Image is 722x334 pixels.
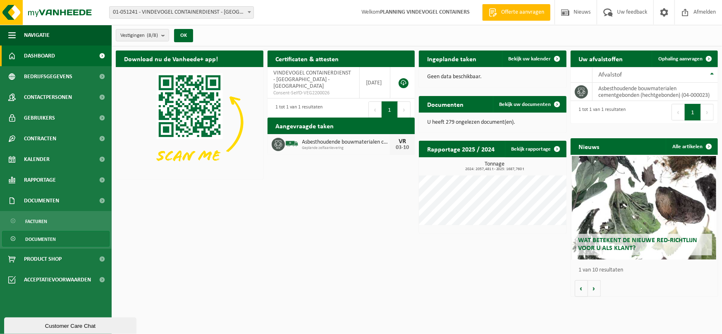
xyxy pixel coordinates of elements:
a: Documenten [2,231,110,247]
span: Contracten [24,128,56,149]
span: Bekijk uw kalender [509,56,551,62]
button: Previous [672,104,685,120]
span: Offerte aanvragen [499,8,546,17]
span: Wat betekent de nieuwe RED-richtlijn voor u als klant? [578,237,697,252]
span: Documenten [24,190,59,211]
span: Facturen [25,214,47,229]
div: 1 tot 1 van 1 resultaten [575,103,626,121]
h2: Rapportage 2025 / 2024 [419,141,503,157]
img: BL-SO-LV [285,137,299,151]
div: 03-10 [394,145,411,151]
span: Rapportage [24,170,56,190]
h3: Tonnage [423,161,567,171]
span: VINDEVOGEL CONTAINERDIENST - [GEOGRAPHIC_DATA] - [GEOGRAPHIC_DATA] [274,70,351,89]
span: Acceptatievoorwaarden [24,269,91,290]
button: 1 [685,104,701,120]
button: 1 [382,101,398,118]
a: Ophaling aanvragen [652,50,717,67]
td: [DATE] [360,67,390,99]
strong: PLANNING VINDEVOGEL CONTAINERS [380,9,470,15]
h2: Documenten [419,96,472,112]
span: 2024: 2057,481 t - 2025: 1687,760 t [423,167,567,171]
h2: Uw afvalstoffen [571,50,631,67]
button: Previous [368,101,382,118]
span: 01-051241 - VINDEVOGEL CONTAINERDIENST - OUDENAARDE - OUDENAARDE [110,7,253,18]
span: Product Shop [24,249,62,269]
a: Alle artikelen [666,138,717,155]
button: Next [701,104,714,120]
iframe: chat widget [4,316,138,334]
span: Contactpersonen [24,87,72,108]
button: Next [398,101,411,118]
count: (8/8) [147,33,158,38]
h2: Certificaten & attesten [268,50,347,67]
span: Afvalstof [599,72,622,78]
span: Documenten [25,231,56,247]
h2: Download nu de Vanheede+ app! [116,50,226,67]
button: Vestigingen(8/8) [116,29,169,41]
div: VR [394,138,411,145]
a: Facturen [2,213,110,229]
span: Kalender [24,149,50,170]
button: Volgende [588,280,601,297]
button: Vorige [575,280,588,297]
button: OK [174,29,193,42]
span: 01-051241 - VINDEVOGEL CONTAINERDIENST - OUDENAARDE - OUDENAARDE [109,6,254,19]
a: Wat betekent de nieuwe RED-richtlijn voor u als klant? [572,156,716,260]
p: U heeft 279 ongelezen document(en). [427,120,558,125]
a: Bekijk rapportage [505,141,566,157]
img: Download de VHEPlus App [116,67,263,178]
a: Bekijk uw kalender [502,50,566,67]
a: Bekijk uw documenten [493,96,566,113]
span: Navigatie [24,25,50,46]
h2: Ingeplande taken [419,50,485,67]
span: Ophaling aanvragen [658,56,703,62]
span: Asbesthoudende bouwmaterialen cementgebonden (hechtgebonden) [302,139,390,146]
p: Geen data beschikbaar. [427,74,558,80]
td: asbesthoudende bouwmaterialen cementgebonden (hechtgebonden) (04-000023) [593,83,718,101]
p: 1 van 10 resultaten [579,267,714,273]
span: Consent-SelfD-VEG2200026 [274,90,353,96]
h2: Aangevraagde taken [268,118,342,134]
span: Dashboard [24,46,55,66]
span: Bekijk uw documenten [500,102,551,107]
h2: Nieuws [571,138,608,154]
span: Gebruikers [24,108,55,128]
span: Vestigingen [120,29,158,42]
span: Bedrijfsgegevens [24,66,72,87]
div: 1 tot 1 van 1 resultaten [272,101,323,119]
a: Offerte aanvragen [482,4,550,21]
span: Geplande zelfaanlevering [302,146,390,151]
